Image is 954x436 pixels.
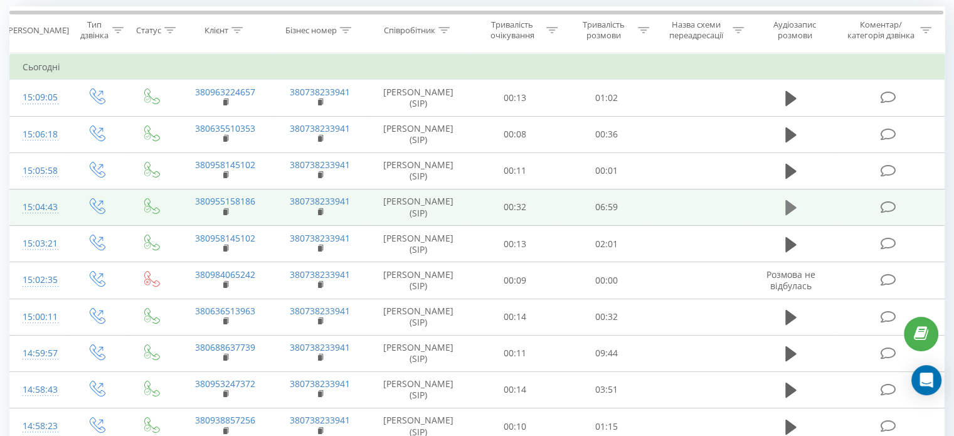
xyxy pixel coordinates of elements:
[368,262,470,299] td: [PERSON_NAME] (SIP)
[290,232,350,244] a: 380738233941
[290,269,350,280] a: 380738233941
[195,86,255,98] a: 380963224657
[23,341,56,366] div: 14:59:57
[561,189,652,225] td: 06:59
[664,19,729,41] div: Назва схеми переадресації
[195,305,255,317] a: 380636513963
[136,25,161,36] div: Статус
[23,305,56,329] div: 15:00:11
[195,341,255,353] a: 380688637739
[470,80,561,116] td: 00:13
[23,159,56,183] div: 15:05:58
[561,80,652,116] td: 01:02
[368,189,470,225] td: [PERSON_NAME] (SIP)
[6,25,69,36] div: [PERSON_NAME]
[470,335,561,371] td: 00:11
[23,122,56,147] div: 15:06:18
[195,414,255,426] a: 380938857256
[470,116,561,152] td: 00:08
[368,152,470,189] td: [PERSON_NAME] (SIP)
[470,371,561,408] td: 00:14
[384,25,435,36] div: Співробітник
[561,116,652,152] td: 00:36
[368,299,470,335] td: [PERSON_NAME] (SIP)
[561,262,652,299] td: 00:00
[368,371,470,408] td: [PERSON_NAME] (SIP)
[195,269,255,280] a: 380984065242
[572,19,635,41] div: Тривалість розмови
[290,86,350,98] a: 380738233941
[290,159,350,171] a: 380738233941
[766,269,815,292] span: Розмова не відбулась
[470,299,561,335] td: 00:14
[285,25,337,36] div: Бізнес номер
[911,365,941,395] div: Open Intercom Messenger
[23,378,56,402] div: 14:58:43
[195,378,255,390] a: 380953247372
[290,305,350,317] a: 380738233941
[561,335,652,371] td: 09:44
[10,55,945,80] td: Сьогодні
[844,19,917,41] div: Коментар/категорія дзвінка
[758,19,832,41] div: Аудіозапис розмови
[195,122,255,134] a: 380635510353
[23,268,56,292] div: 15:02:35
[195,232,255,244] a: 380958145102
[368,116,470,152] td: [PERSON_NAME] (SIP)
[290,414,350,426] a: 380738233941
[290,378,350,390] a: 380738233941
[23,195,56,220] div: 15:04:43
[561,371,652,408] td: 03:51
[368,80,470,116] td: [PERSON_NAME] (SIP)
[470,152,561,189] td: 00:11
[561,152,652,189] td: 00:01
[195,195,255,207] a: 380955158186
[290,195,350,207] a: 380738233941
[23,231,56,256] div: 15:03:21
[470,262,561,299] td: 00:09
[368,335,470,371] td: [PERSON_NAME] (SIP)
[368,226,470,262] td: [PERSON_NAME] (SIP)
[470,226,561,262] td: 00:13
[290,122,350,134] a: 380738233941
[23,85,56,110] div: 15:09:05
[561,226,652,262] td: 02:01
[79,19,109,41] div: Тип дзвінка
[561,299,652,335] td: 00:32
[290,341,350,353] a: 380738233941
[470,189,561,225] td: 00:32
[195,159,255,171] a: 380958145102
[481,19,544,41] div: Тривалість очікування
[204,25,228,36] div: Клієнт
